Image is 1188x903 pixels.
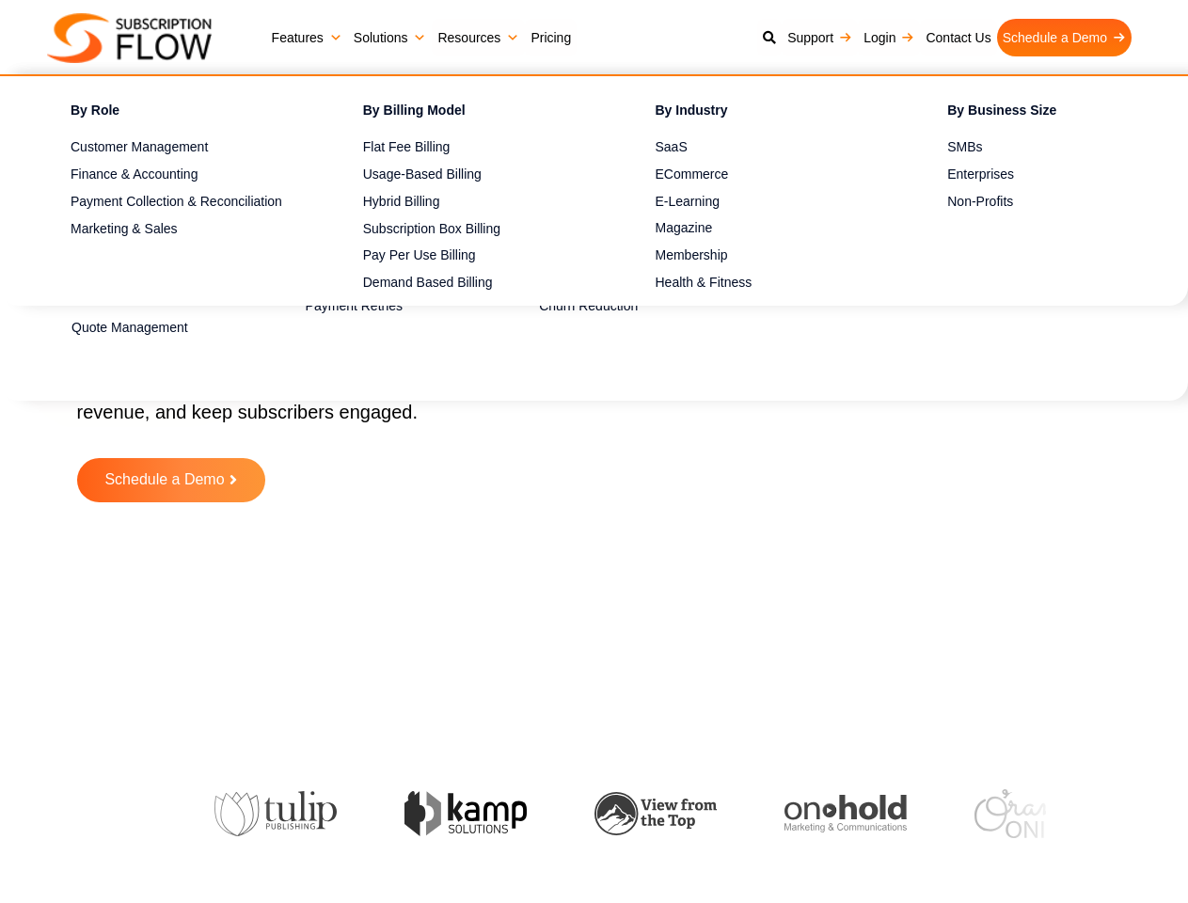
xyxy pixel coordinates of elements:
[363,163,590,185] a: Usage-Based Billing
[656,165,729,184] span: ECommerce
[656,137,688,157] span: SaaS
[306,296,403,316] span: Payment Retries
[947,192,1013,212] span: Non-Profits
[363,272,590,294] a: Demand Based Billing
[947,100,1174,127] h4: By Business Size
[363,136,590,159] a: Flat Fee Billing
[348,19,433,56] a: Solutions
[71,165,198,184] span: Finance & Accounting
[363,192,440,212] span: Hybrid Billing
[383,791,505,835] img: kamp-solution
[920,19,996,56] a: Contact Us
[193,791,315,836] img: tulip-publishing
[858,19,920,56] a: Login
[363,217,590,240] a: Subscription Box Billing
[363,190,590,213] a: Hybrid Billing
[782,19,858,56] a: Support
[525,19,577,56] a: Pricing
[71,137,208,157] span: Customer Management
[947,136,1174,159] a: SMBs
[71,100,297,127] h4: By Role
[539,296,638,316] span: Churn Reduction
[539,295,706,318] a: Churn Reduction
[363,219,500,239] span: Subscription Box Billing
[656,136,882,159] a: SaaS
[71,136,297,159] a: Customer Management
[656,245,882,267] a: Membership
[947,163,1174,185] a: Enterprises
[432,19,525,56] a: Resources
[656,192,721,212] span: E-Learning
[363,100,590,127] h4: By Billing Model
[656,217,882,240] a: Magazine
[363,137,451,157] span: Flat Fee Billing
[47,13,212,63] img: Subscriptionflow
[573,792,695,836] img: view-from-the-top
[71,317,239,340] a: Quote Management
[656,298,739,333] a: View More...
[947,190,1174,213] a: Non-Profits
[71,192,282,212] span: Payment Collection & Reconciliation
[363,165,482,184] span: Usage-Based Billing
[656,272,882,294] a: Health & Fitness
[71,219,178,239] span: Marketing & Sales
[363,245,590,267] a: Pay Per Use Billing
[306,295,473,318] a: Payment Retries
[71,217,297,240] a: Marketing & Sales
[266,19,348,56] a: Features
[104,472,224,488] span: Schedule a Demo
[997,19,1132,56] a: Schedule a Demo
[71,190,297,213] a: Payment Collection & Reconciliation
[947,137,982,157] span: SMBs
[363,298,447,333] a: View More...
[71,163,297,185] a: Finance & Accounting
[77,458,265,502] a: Schedule a Demo
[656,100,882,127] h4: By Industry
[947,165,1014,184] span: Enterprises
[656,190,882,213] a: E-Learning
[656,163,882,185] a: ECommerce
[763,795,885,832] img: onhold-marketing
